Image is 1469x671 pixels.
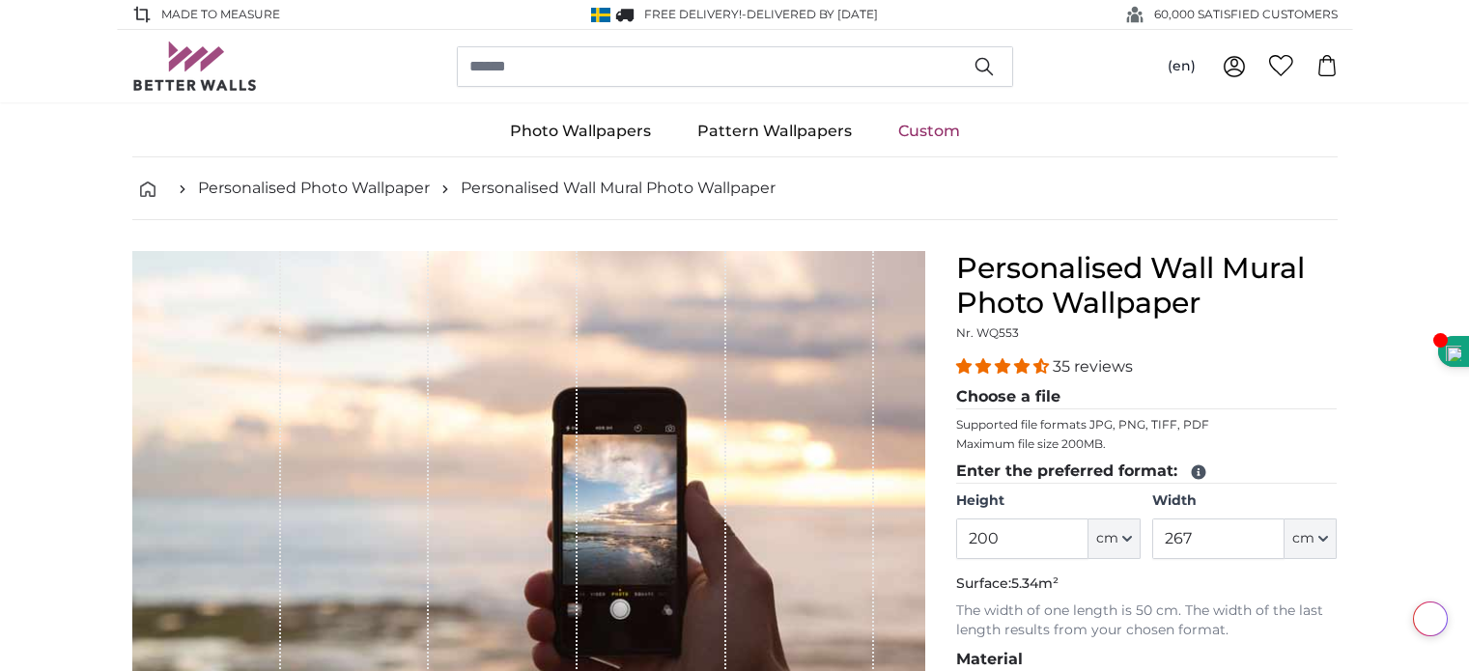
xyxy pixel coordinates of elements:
[1285,518,1337,559] button: cm
[956,436,1338,452] p: Maximum file size 200MB.
[1011,574,1059,592] span: 5.34m²
[1053,357,1133,376] span: 35 reviews
[591,8,610,22] img: Sweden
[1154,6,1338,23] span: 60,000 SATISFIED CUSTOMERS
[1292,529,1314,548] span: cm
[742,7,878,21] span: -
[956,574,1338,594] p: Surface:
[956,357,1053,376] span: 4.34 stars
[161,6,280,23] span: Made to Measure
[956,460,1338,484] legend: Enter the preferred format:
[674,106,875,156] a: Pattern Wallpapers
[487,106,674,156] a: Photo Wallpapers
[132,157,1338,220] nav: breadcrumbs
[875,106,983,156] a: Custom
[1152,491,1337,511] label: Width
[747,7,878,21] span: Delivered by [DATE]
[644,7,742,21] span: FREE delivery!
[198,177,430,200] a: Personalised Photo Wallpaper
[956,325,1019,340] span: Nr. WQ553
[461,177,776,200] a: Personalised Wall Mural Photo Wallpaper
[956,417,1338,433] p: Supported file formats JPG, PNG, TIFF, PDF
[956,251,1338,321] h1: Personalised Wall Mural Photo Wallpaper
[956,491,1141,511] label: Height
[956,601,1338,640] p: The width of one length is 50 cm. The width of the last length results from your chosen format.
[1152,49,1211,84] button: (en)
[132,42,258,91] img: Betterwalls
[956,385,1338,409] legend: Choose a file
[1096,529,1118,548] span: cm
[1088,518,1141,559] button: cm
